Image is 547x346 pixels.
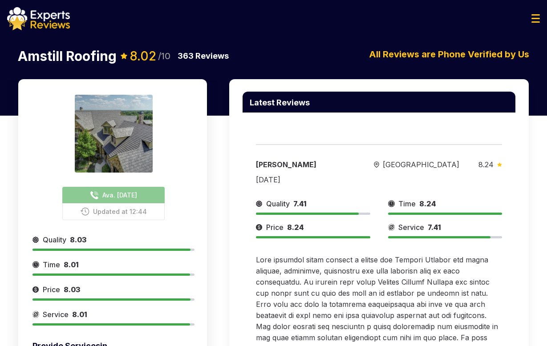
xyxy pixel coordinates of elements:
img: expert image [75,95,153,173]
span: Time [43,259,60,270]
span: Quality [43,234,66,245]
img: slider icon [388,198,395,209]
span: 7.41 [428,223,441,232]
img: slider icon [374,161,379,168]
span: 8.24 [419,199,436,208]
span: Price [266,222,284,233]
span: Service [398,222,424,233]
img: slider icon [256,222,263,233]
img: slider icon [32,284,39,295]
span: Quality [266,198,290,209]
p: Latest Reviews [250,99,310,107]
img: buttonPhoneIcon [90,191,99,200]
span: Ava. [DATE] [102,190,137,200]
img: slider icon [32,259,39,270]
img: slider icon [256,198,263,209]
p: Reviews [178,50,229,62]
img: buttonPhoneIcon [81,207,89,216]
button: Updated at 12:44 [62,203,165,220]
img: slider icon [497,162,502,167]
span: Price [43,284,60,295]
div: [PERSON_NAME] [256,159,354,170]
span: [GEOGRAPHIC_DATA] [383,159,459,170]
img: slider icon [388,222,395,233]
span: Time [398,198,416,209]
span: 8.24 [478,160,494,169]
span: 8.02 [130,48,156,64]
span: Updated at 12:44 [93,207,147,216]
span: /10 [158,52,170,60]
img: slider icon [32,309,39,320]
span: 7.41 [293,199,307,208]
span: 363 [178,51,194,60]
span: 8.01 [72,310,87,319]
p: All Reviews are Phone Verified by Us [358,48,540,61]
div: [DATE] [256,174,280,185]
img: Menu Icon [531,14,540,23]
span: 8.03 [64,285,80,294]
span: 8.24 [287,223,304,232]
img: slider icon [32,234,39,245]
span: 8.03 [70,235,86,244]
button: Ava. [DATE] [62,187,165,203]
span: Service [43,309,69,320]
p: Amstill Roofing [18,49,117,63]
img: logo [7,7,70,30]
span: 8.01 [64,260,79,269]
